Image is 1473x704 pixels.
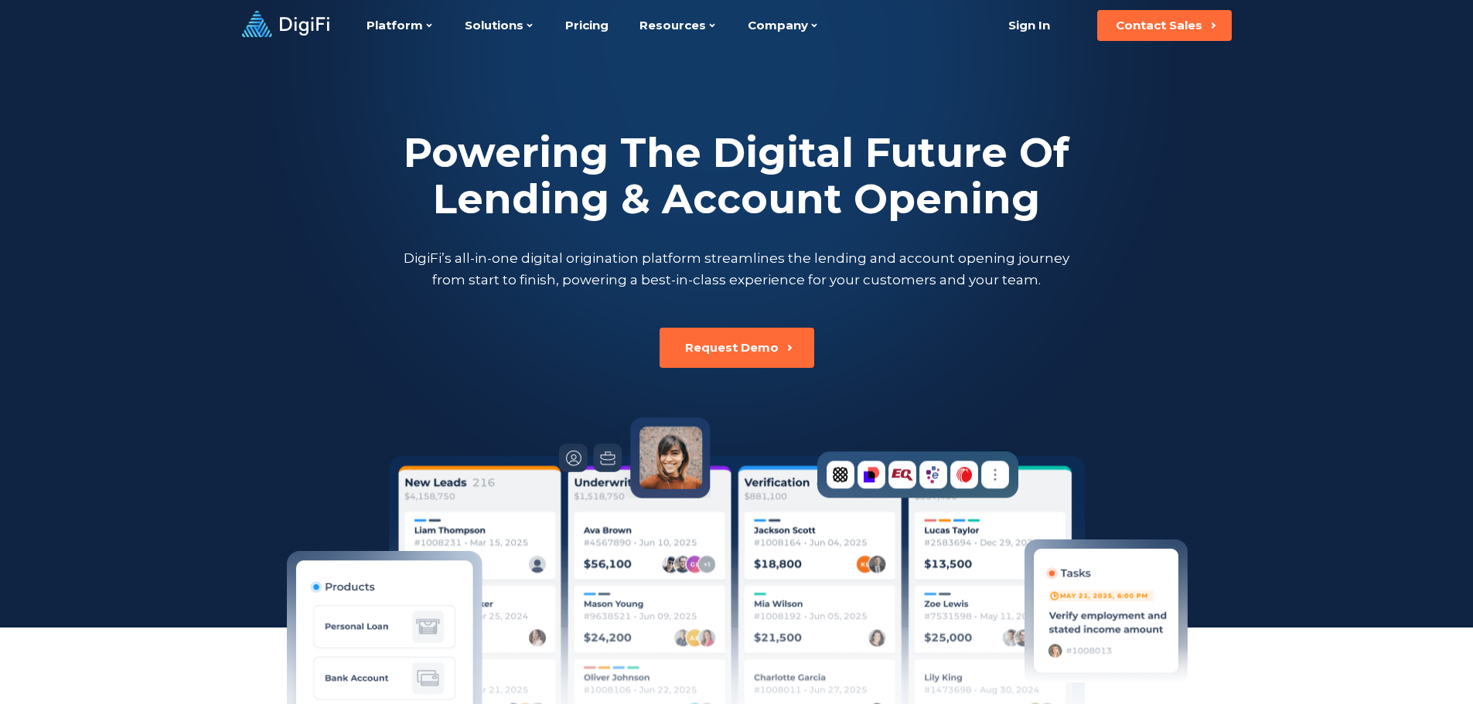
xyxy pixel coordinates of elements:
button: Contact Sales [1097,10,1232,41]
p: DigiFi’s all-in-one digital origination platform streamlines the lending and account opening jour... [401,247,1073,291]
div: Contact Sales [1116,18,1202,33]
div: Request Demo [685,340,779,355]
button: Request Demo [660,328,814,368]
h2: Powering The Digital Future Of Lending & Account Opening [401,130,1073,223]
a: Sign In [990,10,1069,41]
